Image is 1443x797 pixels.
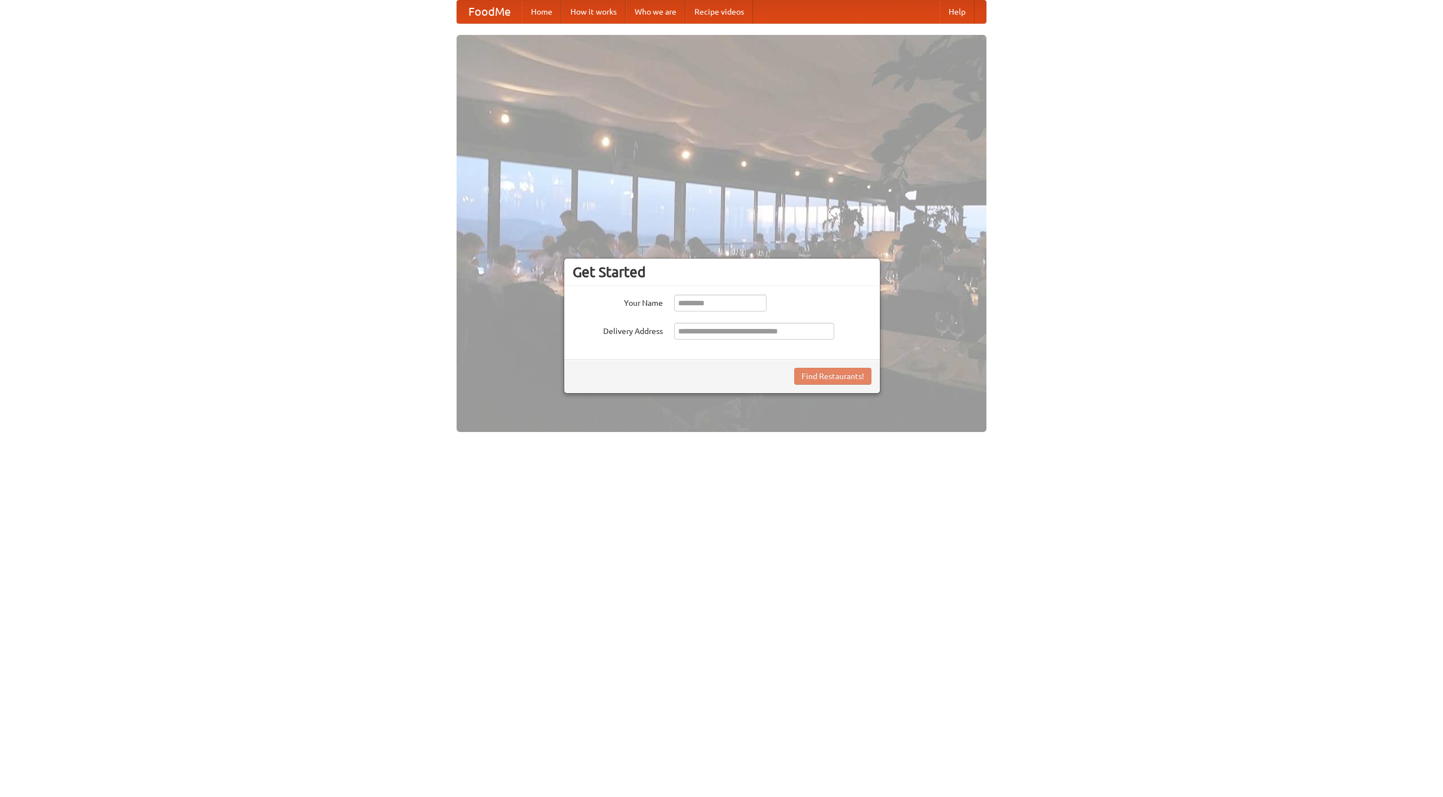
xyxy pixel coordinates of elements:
h3: Get Started [573,264,871,280]
button: Find Restaurants! [794,368,871,385]
a: How it works [561,1,626,23]
a: Who we are [626,1,685,23]
a: Help [940,1,975,23]
a: Recipe videos [685,1,753,23]
label: Delivery Address [573,323,663,337]
a: FoodMe [457,1,522,23]
label: Your Name [573,295,663,309]
a: Home [522,1,561,23]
